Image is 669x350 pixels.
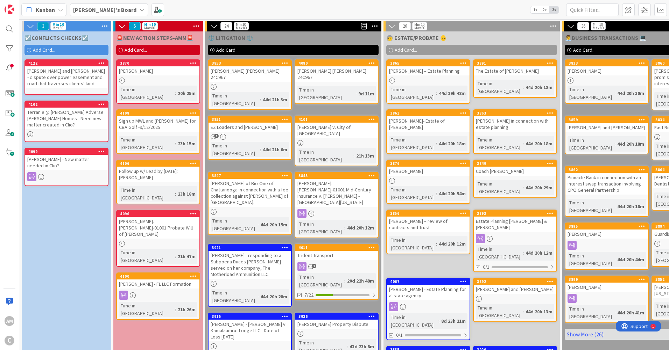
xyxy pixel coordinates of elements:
[258,293,259,300] span: :
[117,116,199,132] div: Sign up MWL and [PERSON_NAME] for CBA Golf -9/12/2025
[474,110,556,132] div: 3863[PERSON_NAME] in connection with estate planning
[297,148,353,163] div: Time in [GEOGRAPHIC_DATA]
[436,190,437,197] span: :
[614,256,615,263] span: :
[176,140,197,147] div: 23h 15m
[209,313,291,320] div: 3915
[565,66,648,75] div: [PERSON_NAME]
[119,249,175,264] div: Time in [GEOGRAPHIC_DATA]
[390,211,470,216] div: 3856
[474,160,556,167] div: 3849
[295,60,378,66] div: 4080
[25,101,108,108] div: 4102
[477,61,556,66] div: 3891
[144,26,155,30] div: Max 80
[473,160,557,198] a: 3849Coach [PERSON_NAME]Time in [GEOGRAPHIC_DATA]:44d 20h 29m
[211,142,260,157] div: Time in [GEOGRAPHIC_DATA]
[211,289,258,304] div: Time in [GEOGRAPHIC_DATA]
[474,278,556,285] div: 3892
[176,89,197,97] div: 20h 25m
[354,152,376,160] div: 21h 13m
[236,26,247,30] div: Max 80
[615,89,646,97] div: 44d 20h 30m
[236,23,246,26] div: Min 10
[295,116,378,123] div: 4101
[208,244,292,307] a: 3921[PERSON_NAME] - responding to a Subpoena Duces [PERSON_NAME] served on her company, The Mothe...
[524,184,554,191] div: 44d 20h 29m
[438,317,439,325] span: :
[389,136,436,151] div: Time in [GEOGRAPHIC_DATA]
[208,116,292,160] a: 3851EZ Loaders and [PERSON_NAME]Time in [GEOGRAPHIC_DATA]:44d 21h 6m
[119,86,175,101] div: Time in [GEOGRAPHIC_DATA]
[5,5,14,14] img: Visit kanbanzone.com
[209,245,291,279] div: 3921[PERSON_NAME] - responding to a Subpoena Duces [PERSON_NAME] served on her company, The Mothe...
[474,167,556,176] div: Coach [PERSON_NAME]
[569,224,648,229] div: 3895
[565,116,649,154] a: 3859[PERSON_NAME] and [PERSON_NAME]Time in [GEOGRAPHIC_DATA]:44d 20h 18m
[209,251,291,279] div: [PERSON_NAME] - responding to a Subpoena Duces [PERSON_NAME] served on her company, The Motherloa...
[295,116,379,166] a: 4101[PERSON_NAME] v. City of [GEOGRAPHIC_DATA]Time in [GEOGRAPHIC_DATA]:21h 13m
[477,111,556,116] div: 3863
[389,236,436,251] div: Time in [GEOGRAPHIC_DATA]
[389,313,438,329] div: Time in [GEOGRAPHIC_DATA]
[211,217,258,232] div: Time in [GEOGRAPHIC_DATA]
[295,245,378,251] div: 4011
[569,277,648,282] div: 3899
[387,160,470,176] div: 3876[PERSON_NAME]
[176,190,197,198] div: 23h 18m
[476,245,523,261] div: Time in [GEOGRAPHIC_DATA]
[295,59,379,104] a: 4080[PERSON_NAME] [PERSON_NAME] 24C967Time in [GEOGRAPHIC_DATA]:9d 11m
[212,173,291,178] div: 3847
[436,240,437,248] span: :
[593,23,603,26] div: Min 10
[208,59,292,110] a: 3853[PERSON_NAME] [PERSON_NAME] 24C967Time in [GEOGRAPHIC_DATA]:44d 21h 3m
[208,34,253,41] span: ⚖️ LITIGATION ⚖️
[119,186,175,202] div: Time in [GEOGRAPHIC_DATA]
[549,6,559,13] span: 3x
[523,83,524,91] span: :
[25,101,108,129] div: 4102Terranie @ [PERSON_NAME] Adverse: [PERSON_NAME] Homes - Need new matter created in Clio?
[387,60,470,66] div: 3865
[474,110,556,116] div: 3863
[295,251,378,260] div: Trident Transport
[568,199,614,214] div: Time in [GEOGRAPHIC_DATA]
[566,3,619,16] input: Quick Filter...
[295,313,378,320] div: 3936
[473,109,557,154] a: 3863[PERSON_NAME] in connection with estate planningTime in [GEOGRAPHIC_DATA]:44d 20h 18m
[295,313,378,329] div: 3936[PERSON_NAME] Property Dispute
[387,278,470,300] div: 4067[PERSON_NAME] - Estate Planning for allstate agency
[437,190,467,197] div: 44d 20h 54m
[297,220,344,235] div: Time in [GEOGRAPHIC_DATA]
[36,3,38,8] div: 1
[565,59,649,104] a: 3833[PERSON_NAME]Time in [GEOGRAPHIC_DATA]:44d 20h 30m
[295,179,378,207] div: [PERSON_NAME].[PERSON_NAME]-01001 Mid-Century Insurance v. [PERSON_NAME] - [GEOGRAPHIC_DATA][US_S...
[477,279,556,284] div: 3892
[387,285,470,300] div: [PERSON_NAME] - Estate Planning for allstate agency
[565,276,648,292] div: 3899[PERSON_NAME]
[474,278,556,294] div: 3892[PERSON_NAME] and [PERSON_NAME]
[175,190,176,198] span: :
[175,306,176,313] span: :
[24,59,108,95] a: 4122[PERSON_NAME] and [PERSON_NAME] - dispute over power easement and road that traverses clients...
[387,167,470,176] div: [PERSON_NAME]
[208,172,292,235] a: 3847[PERSON_NAME] of Bio-One of Chattanooga in connection with a fee collection against [PERSON_N...
[33,47,55,53] span: Add Card...
[295,173,378,179] div: 3845
[569,117,648,122] div: 3859
[565,60,648,66] div: 3833
[615,140,646,148] div: 44d 20h 18m
[389,186,436,201] div: Time in [GEOGRAPHIC_DATA]
[25,155,108,170] div: [PERSON_NAME] - New matter needed in Clio?
[176,306,197,313] div: 21h 26m
[565,34,646,41] span: 👨‍💼BUSINESS TRANSACTIONS 💻
[523,184,524,191] span: :
[390,279,470,284] div: 4067
[565,229,648,239] div: [PERSON_NAME]
[295,244,379,300] a: 4011Trident TransportTime in [GEOGRAPHIC_DATA]:20d 22h 48m7/22
[73,6,136,13] b: [PERSON_NAME]'s Board
[565,223,649,270] a: 3895[PERSON_NAME]Time in [GEOGRAPHIC_DATA]:44d 20h 44m
[298,173,378,178] div: 3845
[209,123,291,132] div: EZ Loaders and [PERSON_NAME]
[295,116,378,138] div: 4101[PERSON_NAME] v. City of [GEOGRAPHIC_DATA]
[395,47,417,53] span: Add Card...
